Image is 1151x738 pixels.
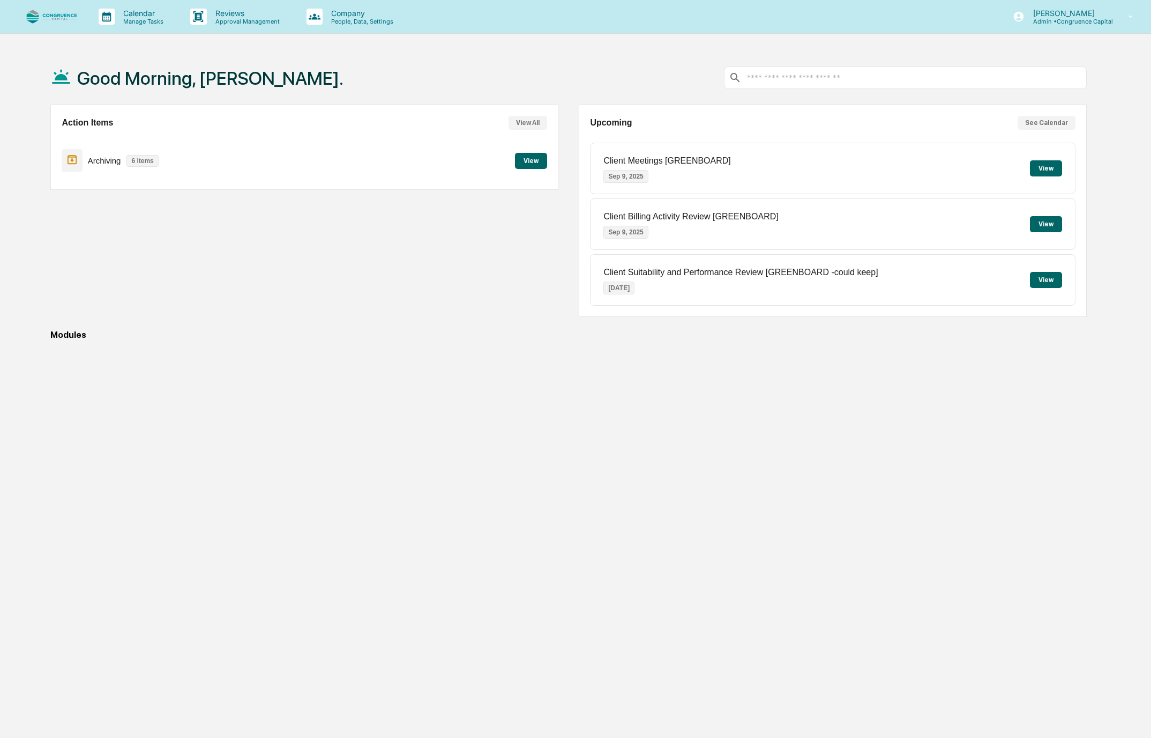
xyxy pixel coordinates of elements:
[88,156,121,165] p: Archiving
[603,268,878,277] p: Client Suitability and Performance Review [GREENBOARD -could keep]
[115,18,169,25] p: Manage Tasks
[126,155,159,167] p: 6 items
[1025,9,1113,18] p: [PERSON_NAME]
[26,10,77,24] img: logo
[515,153,547,169] button: View
[1030,272,1062,288] button: View
[509,116,547,130] button: View All
[515,155,547,165] a: View
[323,9,399,18] p: Company
[50,330,1086,340] div: Modules
[603,156,730,166] p: Client Meetings [GREENBOARD]
[603,282,634,294] p: [DATE]
[1030,160,1062,176] button: View
[603,170,648,183] p: Sep 9, 2025
[207,18,285,25] p: Approval Management
[77,68,343,89] h1: Good Morning, [PERSON_NAME].
[590,118,632,128] h2: Upcoming
[603,226,648,239] p: Sep 9, 2025
[115,9,169,18] p: Calendar
[1018,116,1075,130] button: See Calendar
[62,118,113,128] h2: Action Items
[603,212,778,222] p: Client Billing Activity Review [GREENBOARD]
[207,9,285,18] p: Reviews
[1025,18,1113,25] p: Admin • Congruence Capital
[1030,216,1062,232] button: View
[323,18,399,25] p: People, Data, Settings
